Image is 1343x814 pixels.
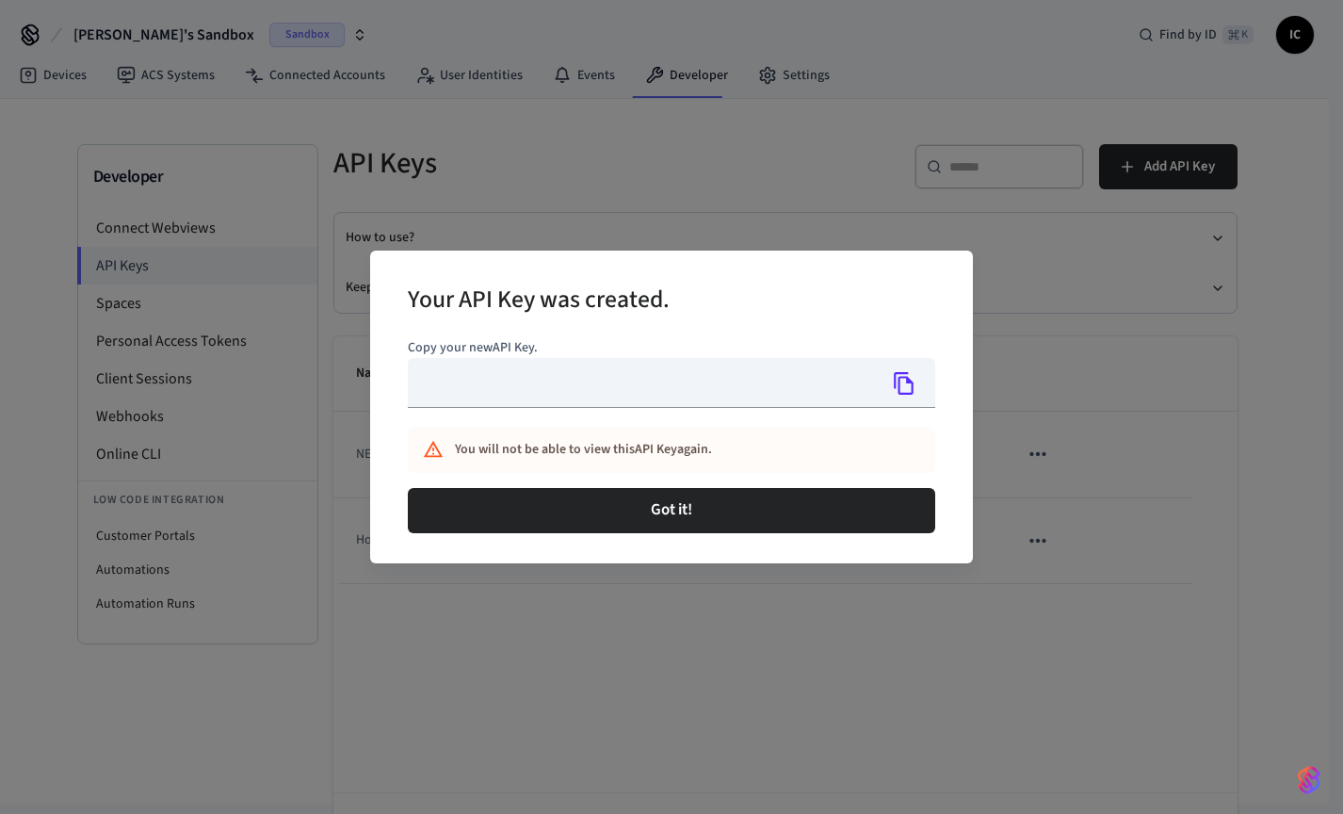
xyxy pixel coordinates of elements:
[408,338,935,358] p: Copy your new API Key .
[408,273,670,331] h2: Your API Key was created.
[408,488,935,533] button: Got it!
[1298,765,1320,795] img: SeamLogoGradient.69752ec5.svg
[455,432,852,467] div: You will not be able to view this API Key again.
[884,364,924,403] button: Copy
